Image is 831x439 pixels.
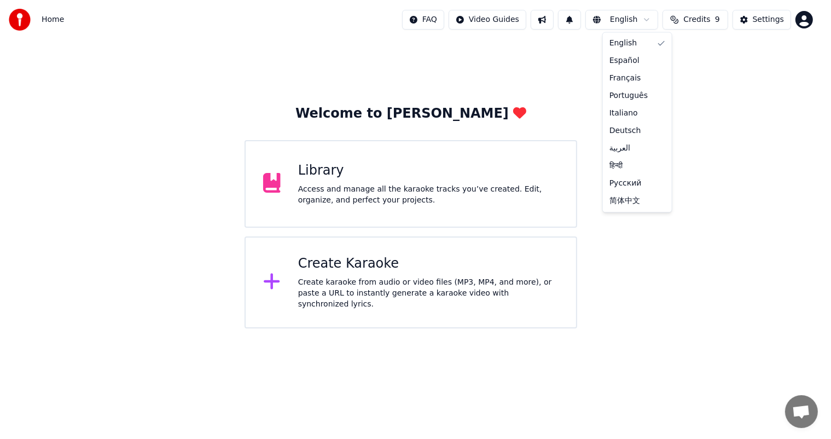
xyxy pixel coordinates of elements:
span: Français [609,73,641,84]
span: Italiano [609,108,638,119]
span: English [609,38,637,49]
span: Português [609,90,648,101]
span: Deutsch [609,125,641,136]
span: 简体中文 [609,195,640,206]
span: العربية [609,143,630,154]
span: Español [609,55,640,66]
span: Русский [609,178,642,189]
span: हिन्दी [609,160,623,171]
